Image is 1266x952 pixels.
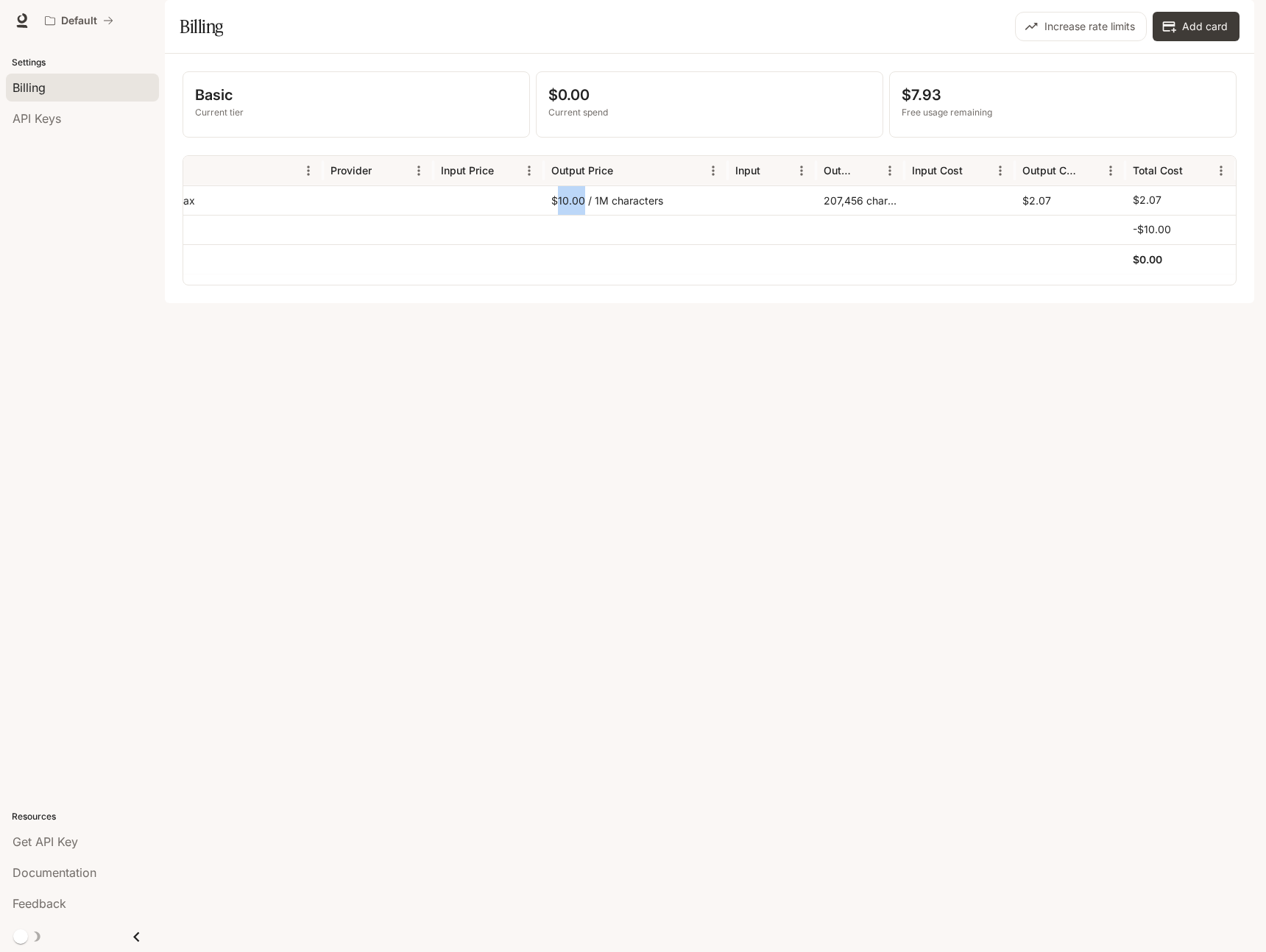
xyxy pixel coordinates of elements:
div: Total Cost [1133,164,1183,177]
div: Provider [330,164,372,177]
button: Menu [1100,160,1122,182]
div: Input Price [441,164,494,177]
button: Sort [964,160,986,182]
h6: $0.00 [1133,252,1162,267]
button: Add card [1153,12,1240,41]
div: $10.00 / 1M characters [544,185,728,215]
button: Sort [615,160,637,182]
p: Default [61,15,97,27]
button: Sort [762,160,784,182]
p: Basic [195,84,517,106]
div: Input [735,164,760,177]
button: All workspaces [38,6,120,35]
button: Increase rate limits [1015,12,1147,41]
button: Sort [1078,160,1100,182]
div: $2.07 [1015,185,1125,215]
p: $0.00 [548,84,871,106]
button: Sort [1184,160,1206,182]
button: Menu [702,160,724,182]
p: Free usage remaining [902,106,1224,119]
div: inworld-tts-1-max [102,185,323,215]
button: Sort [857,160,879,182]
div: 207,456 characters [816,185,905,215]
div: Output [824,164,855,177]
div: Input Cost [912,164,963,177]
button: Menu [1210,160,1232,182]
p: $2.07 [1133,193,1161,207]
button: Menu [791,160,813,182]
button: Sort [373,160,395,182]
div: Output Price [551,164,613,177]
button: Menu [408,160,430,182]
div: Output Cost [1022,164,1076,177]
p: Current spend [548,106,871,119]
button: Menu [518,160,540,182]
p: $7.93 [902,84,1224,106]
h1: Billing [180,12,223,41]
p: -$10.00 [1133,222,1171,237]
button: Sort [495,160,517,182]
p: Current tier [195,106,517,119]
button: Menu [879,160,901,182]
button: Menu [989,160,1011,182]
button: Menu [297,160,319,182]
